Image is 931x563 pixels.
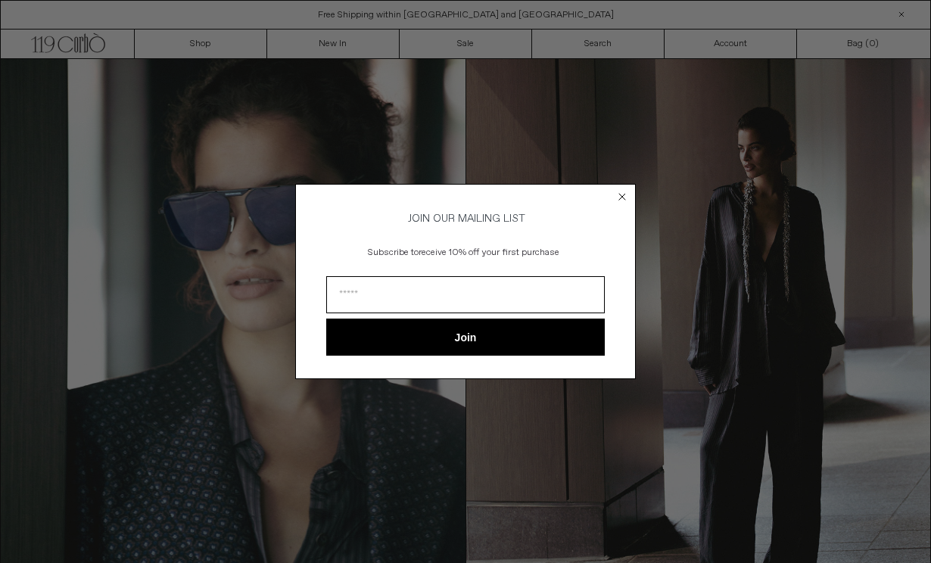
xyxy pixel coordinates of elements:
[368,247,419,259] span: Subscribe to
[326,319,605,356] button: Join
[326,276,605,313] input: Email
[419,247,559,259] span: receive 10% off your first purchase
[406,212,525,226] span: JOIN OUR MAILING LIST
[615,189,630,204] button: Close dialog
